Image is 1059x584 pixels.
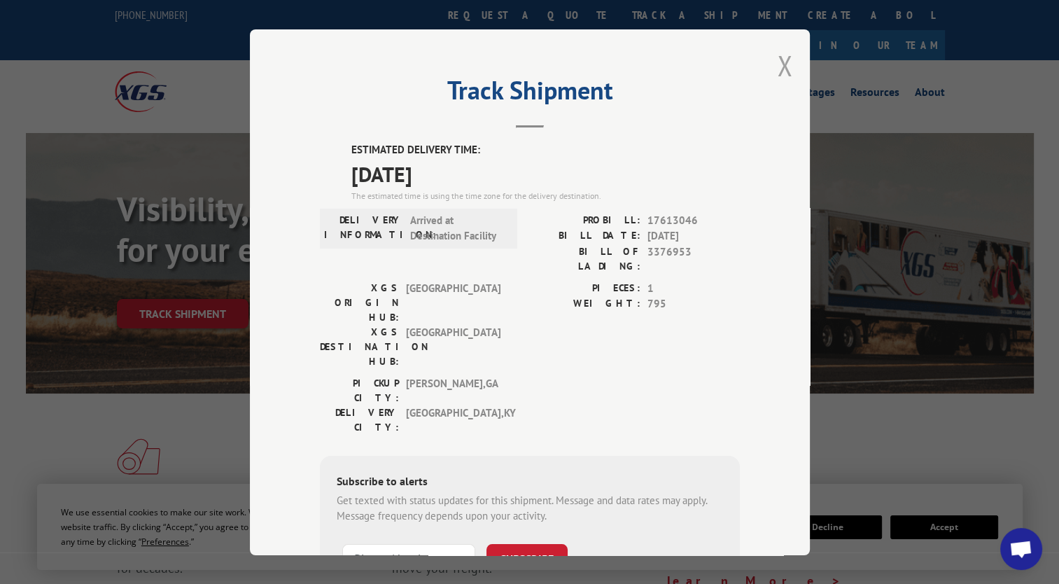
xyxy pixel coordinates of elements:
[530,280,640,296] label: PIECES:
[530,212,640,228] label: PROBILL:
[486,543,568,573] button: SUBSCRIBE
[647,280,740,296] span: 1
[406,405,500,434] span: [GEOGRAPHIC_DATA] , KY
[647,228,740,244] span: [DATE]
[324,212,403,244] label: DELIVERY INFORMATION:
[406,375,500,405] span: [PERSON_NAME] , GA
[320,81,740,107] h2: Track Shipment
[320,324,399,368] label: XGS DESTINATION HUB:
[351,189,740,202] div: The estimated time is using the time zone for the delivery destination.
[530,296,640,312] label: WEIGHT:
[647,212,740,228] span: 17613046
[351,142,740,158] label: ESTIMATED DELIVERY TIME:
[320,280,399,324] label: XGS ORIGIN HUB:
[320,375,399,405] label: PICKUP CITY:
[406,324,500,368] span: [GEOGRAPHIC_DATA]
[647,296,740,312] span: 795
[351,158,740,189] span: [DATE]
[1000,528,1042,570] div: Open chat
[337,492,723,524] div: Get texted with status updates for this shipment. Message and data rates may apply. Message frequ...
[647,244,740,273] span: 3376953
[406,280,500,324] span: [GEOGRAPHIC_DATA]
[337,472,723,492] div: Subscribe to alerts
[410,212,505,244] span: Arrived at Destination Facility
[530,244,640,273] label: BILL OF LADING:
[320,405,399,434] label: DELIVERY CITY:
[777,47,792,84] button: Close modal
[530,228,640,244] label: BILL DATE:
[342,543,475,573] input: Phone Number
